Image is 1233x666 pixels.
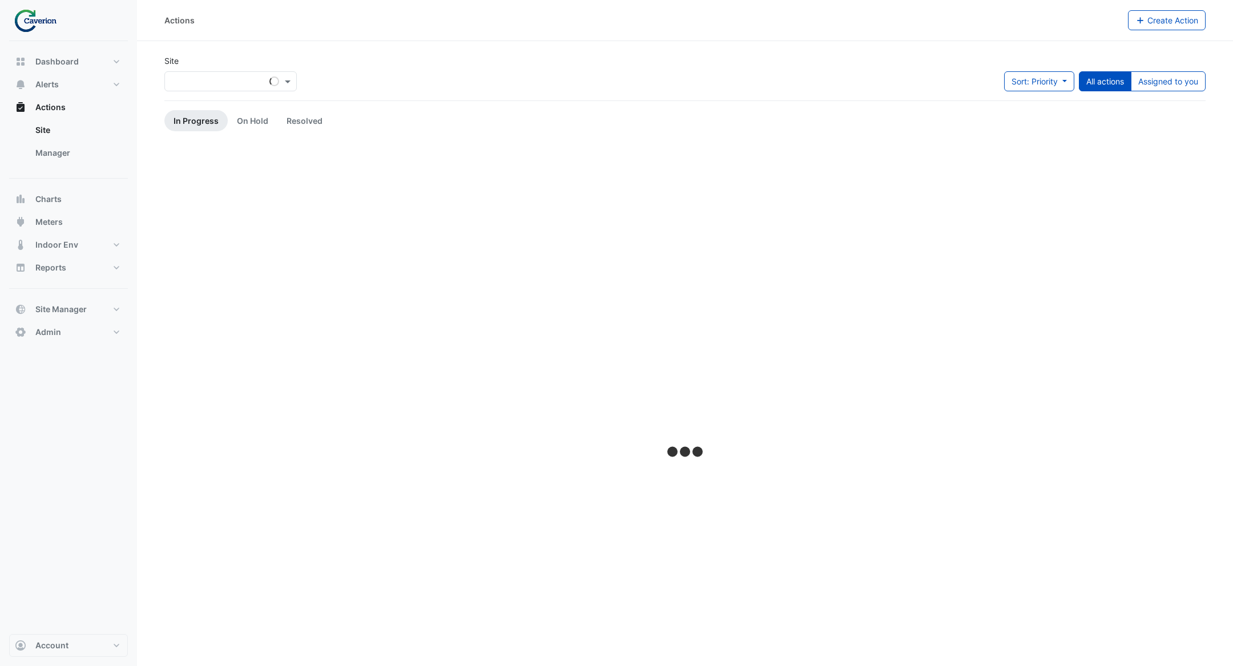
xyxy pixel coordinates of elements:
[9,96,128,119] button: Actions
[1147,15,1198,25] span: Create Action
[15,56,26,67] app-icon: Dashboard
[164,110,228,131] a: In Progress
[277,110,332,131] a: Resolved
[15,239,26,251] app-icon: Indoor Env
[9,256,128,279] button: Reports
[35,239,78,251] span: Indoor Env
[1131,71,1206,91] button: Assigned to you
[15,304,26,315] app-icon: Site Manager
[1079,71,1131,91] button: All actions
[35,304,87,315] span: Site Manager
[35,56,79,67] span: Dashboard
[15,326,26,338] app-icon: Admin
[9,233,128,256] button: Indoor Env
[1004,71,1074,91] button: Sort: Priority
[1128,10,1206,30] button: Create Action
[15,193,26,205] app-icon: Charts
[35,79,59,90] span: Alerts
[35,102,66,113] span: Actions
[9,634,128,657] button: Account
[15,102,26,113] app-icon: Actions
[15,262,26,273] app-icon: Reports
[35,193,62,205] span: Charts
[35,640,68,651] span: Account
[35,216,63,228] span: Meters
[35,326,61,338] span: Admin
[15,79,26,90] app-icon: Alerts
[9,73,128,96] button: Alerts
[228,110,277,131] a: On Hold
[26,119,128,142] a: Site
[9,321,128,344] button: Admin
[9,188,128,211] button: Charts
[9,50,128,73] button: Dashboard
[14,9,65,32] img: Company Logo
[9,298,128,321] button: Site Manager
[9,211,128,233] button: Meters
[9,119,128,169] div: Actions
[26,142,128,164] a: Manager
[164,14,195,26] div: Actions
[35,262,66,273] span: Reports
[15,216,26,228] app-icon: Meters
[164,55,179,67] label: Site
[1012,76,1058,86] span: Sort: Priority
